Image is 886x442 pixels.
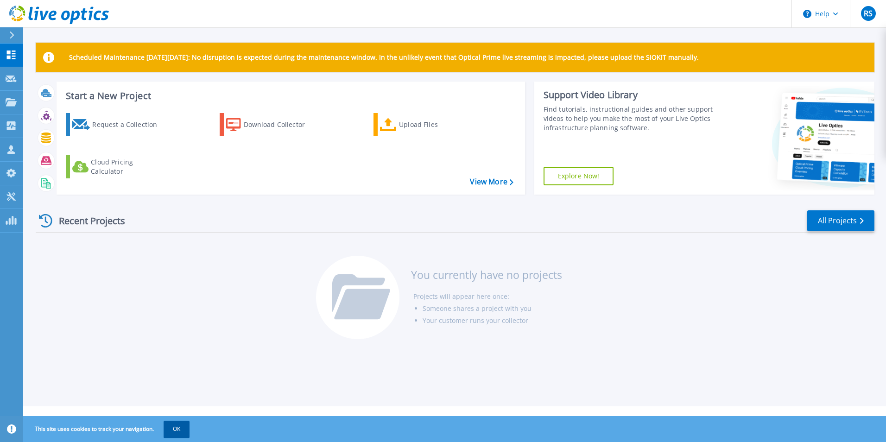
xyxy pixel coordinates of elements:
a: Upload Files [373,113,477,136]
a: Download Collector [220,113,323,136]
p: Scheduled Maintenance [DATE][DATE]: No disruption is expected during the maintenance window. In t... [69,54,699,61]
a: Request a Collection [66,113,169,136]
a: Cloud Pricing Calculator [66,155,169,178]
div: Request a Collection [92,115,166,134]
li: Projects will appear here once: [413,290,562,303]
li: Your customer runs your collector [423,315,562,327]
span: RS [864,10,873,17]
div: Recent Projects [36,209,138,232]
div: Cloud Pricing Calculator [91,158,165,176]
h3: Start a New Project [66,91,513,101]
div: Download Collector [244,115,318,134]
a: Explore Now! [544,167,614,185]
a: View More [470,177,513,186]
div: Support Video Library [544,89,717,101]
button: OK [164,421,190,437]
span: This site uses cookies to track your navigation. [25,421,190,437]
a: All Projects [807,210,874,231]
h3: You currently have no projects [411,270,562,280]
li: Someone shares a project with you [423,303,562,315]
div: Find tutorials, instructional guides and other support videos to help you make the most of your L... [544,105,717,133]
div: Upload Files [399,115,473,134]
